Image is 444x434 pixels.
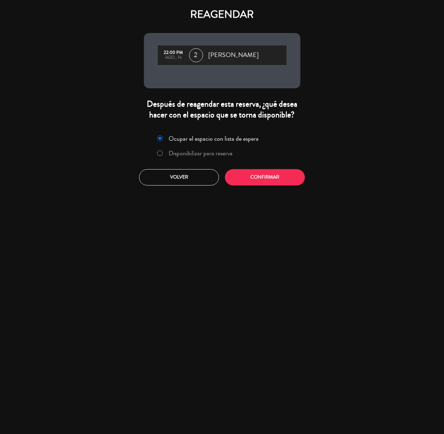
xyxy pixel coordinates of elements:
button: Volver [139,169,219,186]
div: Después de reagendar esta reserva, ¿qué desea hacer con el espacio que se torna disponible? [144,99,300,120]
label: Disponibilizar para reserva [169,150,233,156]
span: [PERSON_NAME] [209,50,259,60]
div: 22:00 PM [161,50,186,55]
span: 2 [189,48,203,62]
h4: REAGENDAR [144,8,300,21]
label: Ocupar el espacio con lista de espera [169,136,259,142]
button: Confirmar [225,169,305,186]
div: ago., 14 [161,55,186,60]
